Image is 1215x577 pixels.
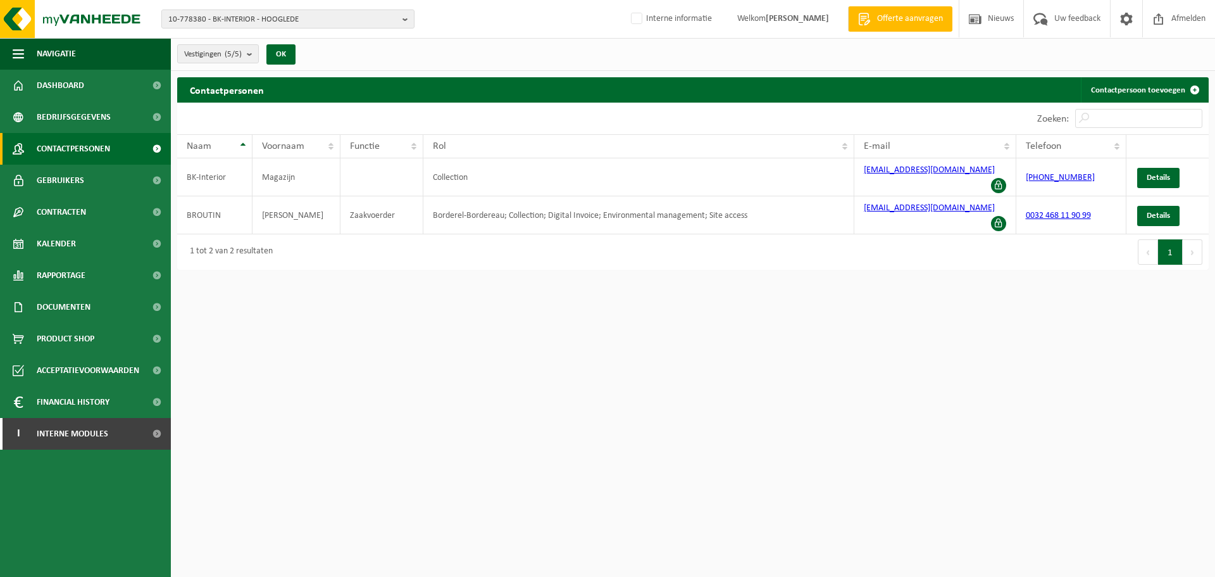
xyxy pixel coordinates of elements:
[766,14,829,23] strong: [PERSON_NAME]
[37,228,76,260] span: Kalender
[225,50,242,58] count: (5/5)
[37,386,109,418] span: Financial History
[252,158,340,196] td: Magazijn
[37,355,139,386] span: Acceptatievoorwaarden
[1137,168,1180,188] a: Details
[177,44,259,63] button: Vestigingen(5/5)
[177,77,277,102] h2: Contactpersonen
[1026,173,1095,182] a: [PHONE_NUMBER]
[37,260,85,291] span: Rapportage
[1037,114,1069,124] label: Zoeken:
[161,10,414,29] button: 10-778380 - BK-INTERIOR - HOOGLEDE
[1026,211,1091,220] a: 0032 468 11 90 99
[37,101,111,133] span: Bedrijfsgegevens
[1147,212,1170,220] span: Details
[1026,141,1061,151] span: Telefoon
[1158,239,1183,265] button: 1
[864,141,890,151] span: E-mail
[1183,239,1202,265] button: Next
[1137,206,1180,226] a: Details
[184,45,242,64] span: Vestigingen
[37,165,84,196] span: Gebruikers
[37,133,110,165] span: Contactpersonen
[168,10,397,29] span: 10-778380 - BK-INTERIOR - HOOGLEDE
[423,158,854,196] td: Collection
[13,418,24,450] span: I
[252,196,340,234] td: [PERSON_NAME]
[262,141,304,151] span: Voornaam
[37,323,94,355] span: Product Shop
[1147,174,1170,182] span: Details
[37,70,84,101] span: Dashboard
[177,158,252,196] td: BK-Interior
[177,196,252,234] td: BROUTIN
[864,203,995,213] a: [EMAIL_ADDRESS][DOMAIN_NAME]
[266,44,296,65] button: OK
[187,141,211,151] span: Naam
[340,196,423,234] td: Zaakvoerder
[350,141,380,151] span: Functie
[864,165,995,175] a: [EMAIL_ADDRESS][DOMAIN_NAME]
[1081,77,1207,103] a: Contactpersoon toevoegen
[433,141,446,151] span: Rol
[1138,239,1158,265] button: Previous
[37,418,108,450] span: Interne modules
[874,13,946,25] span: Offerte aanvragen
[37,196,86,228] span: Contracten
[184,241,273,263] div: 1 tot 2 van 2 resultaten
[423,196,854,234] td: Borderel-Bordereau; Collection; Digital Invoice; Environmental management; Site access
[628,10,712,29] label: Interne informatie
[848,6,952,32] a: Offerte aanvragen
[37,38,76,70] span: Navigatie
[37,291,90,323] span: Documenten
